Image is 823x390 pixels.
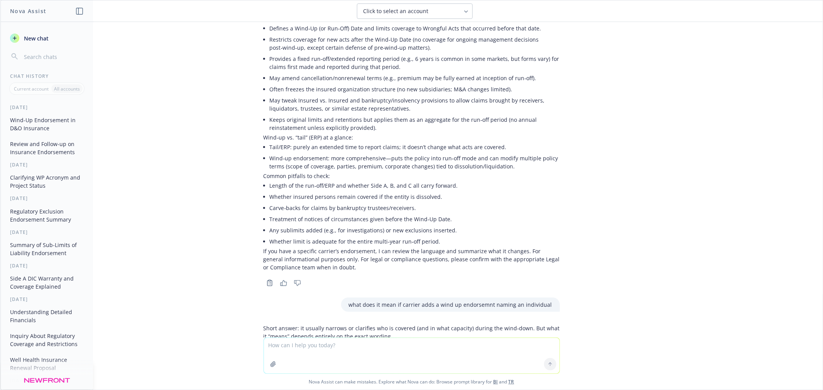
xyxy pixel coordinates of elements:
[270,95,560,114] li: May tweak Insured vs. Insured and bankruptcy/insolvency provisions to allow claims brought by rec...
[270,236,560,247] li: Whether limit is adequate for the entire multi‑year run‑off period.
[270,72,560,84] li: May amend cancellation/nonrenewal terms (e.g., premium may be fully earned at inception of run‑off).
[349,301,552,309] p: what does it mean if carrier adds a wind up endorsemnt naming an individual
[7,272,87,293] button: Side A DIC Warranty and Coverage Explained
[22,51,84,62] input: Search chats
[270,84,560,95] li: Often freezes the insured organization structure (no new subsidiaries; M&A changes limited).
[270,34,560,53] li: Restricts coverage for new acts after the Wind‑Up Date (no coverage for ongoing management decisi...
[266,279,273,286] svg: Copy to clipboard
[270,191,560,202] li: Whether insured persons remain covered if the entity is dissolved.
[7,353,87,374] button: Well Health Insurance Renewal Proposal
[270,114,560,133] li: Keeps original limits and retentions but applies them as an aggregate for the run‑off period (no ...
[264,133,560,141] p: Wind‑up vs. “tail” (ERP) at a glance:
[1,73,93,79] div: Chat History
[264,172,560,180] p: Common pitfalls to check:
[1,377,93,384] div: [DATE]
[270,202,560,213] li: Carve‑backs for claims by bankruptcy trustees/receivers.
[7,205,87,226] button: Regulatory Exclusion Endorsement Summary
[7,329,87,350] button: Inquiry About Regulatory Coverage and Restrictions
[270,180,560,191] li: Length of the run‑off/ERP and whether Side A, B, and C all carry forward.
[1,161,93,168] div: [DATE]
[264,247,560,271] p: If you have a specific carrier’s endorsement, I can review the language and summarize what it cha...
[270,23,560,34] li: Defines a Wind‑Up (or Run‑Off) Date and limits coverage to Wrongful Acts that occurred before tha...
[1,262,93,269] div: [DATE]
[1,296,93,303] div: [DATE]
[1,195,93,202] div: [DATE]
[7,114,87,134] button: Wind-Up Endorsement in D&O Insurance
[10,7,46,15] h1: Nova Assist
[54,86,80,92] p: All accounts
[264,324,560,340] p: Short answer: it usually narrows or clarifies who is covered (and in what capacity) during the wi...
[3,374,820,390] span: Nova Assist can make mistakes. Explore what Nova can do: Browse prompt library for and
[509,378,514,385] a: TR
[270,53,560,72] li: Provides a fixed run‑off/extended reporting period (e.g., 6 years is common in some markets, but ...
[14,86,49,92] p: Current account
[270,141,560,153] li: Tail/ERP: purely an extended time to report claims; it doesn’t change what acts are covered.
[1,104,93,111] div: [DATE]
[270,153,560,172] li: Wind‑up endorsement: more comprehensive—puts the policy into run‑off mode and can modify multiple...
[363,7,429,15] span: Click to select an account
[7,306,87,326] button: Understanding Detailed Financials
[22,34,49,42] span: New chat
[493,378,498,385] a: BI
[357,3,473,19] button: Click to select an account
[270,225,560,236] li: Any sublimits added (e.g., for investigations) or new exclusions inserted.
[7,138,87,158] button: Review and Follow-up on Insurance Endorsements
[291,277,304,288] button: Thumbs down
[7,31,87,45] button: New chat
[270,213,560,225] li: Treatment of notices of circumstances given before the Wind‑Up Date.
[7,239,87,259] button: Summary of Sub-Limits of Liability Endorsement
[7,171,87,192] button: Clarifying WP Acronym and Project Status
[1,229,93,235] div: [DATE]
